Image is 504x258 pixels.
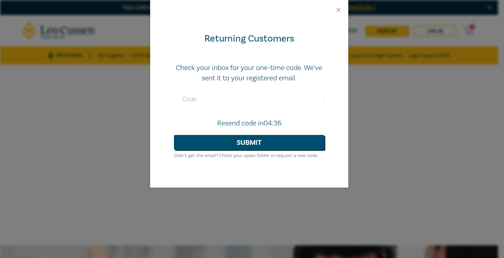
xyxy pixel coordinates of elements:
small: Didn’t get the email? Check your spam folder or request a new code. [174,153,319,159]
div: Returning Customers [174,32,325,45]
p: Resend code in 04:36 [174,118,325,129]
button: Close [335,6,342,13]
input: Code [174,90,325,109]
button: Submit [174,135,325,150]
p: Check your inbox for your one-time code. We’ve sent it to your registered email. [174,63,325,83]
